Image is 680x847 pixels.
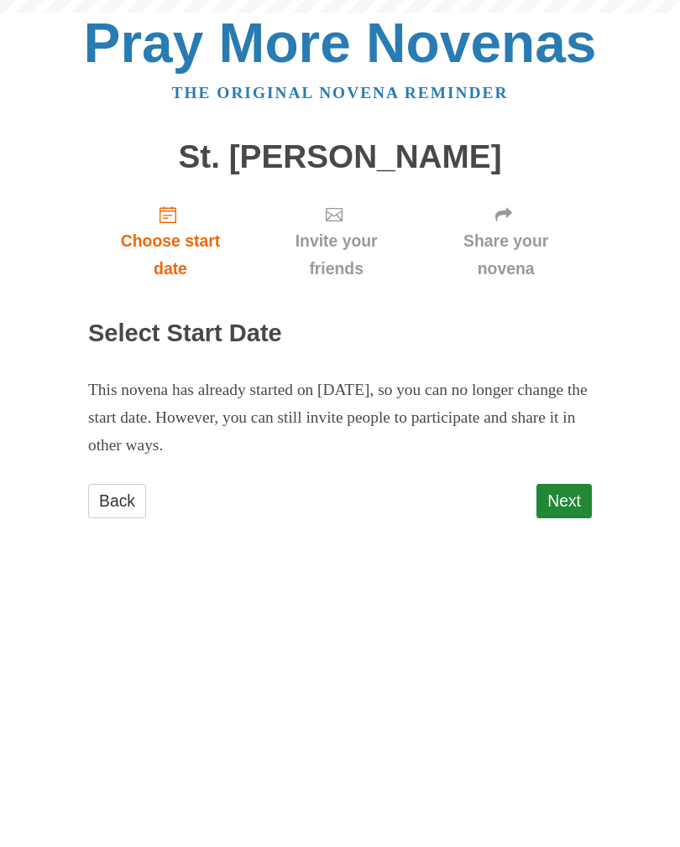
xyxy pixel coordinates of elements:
[84,12,597,74] a: Pray More Novenas
[88,191,253,291] a: Choose start date
[88,377,592,460] p: This novena has already started on [DATE], so you can no longer change the start date. However, y...
[253,191,420,291] a: Invite your friends
[88,139,592,175] h1: St. [PERSON_NAME]
[88,320,592,347] h2: Select Start Date
[437,227,575,283] span: Share your novena
[420,191,592,291] a: Share your novena
[269,227,403,283] span: Invite your friends
[105,227,236,283] span: Choose start date
[172,84,509,101] a: The original novena reminder
[536,484,592,518] a: Next
[88,484,146,518] a: Back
